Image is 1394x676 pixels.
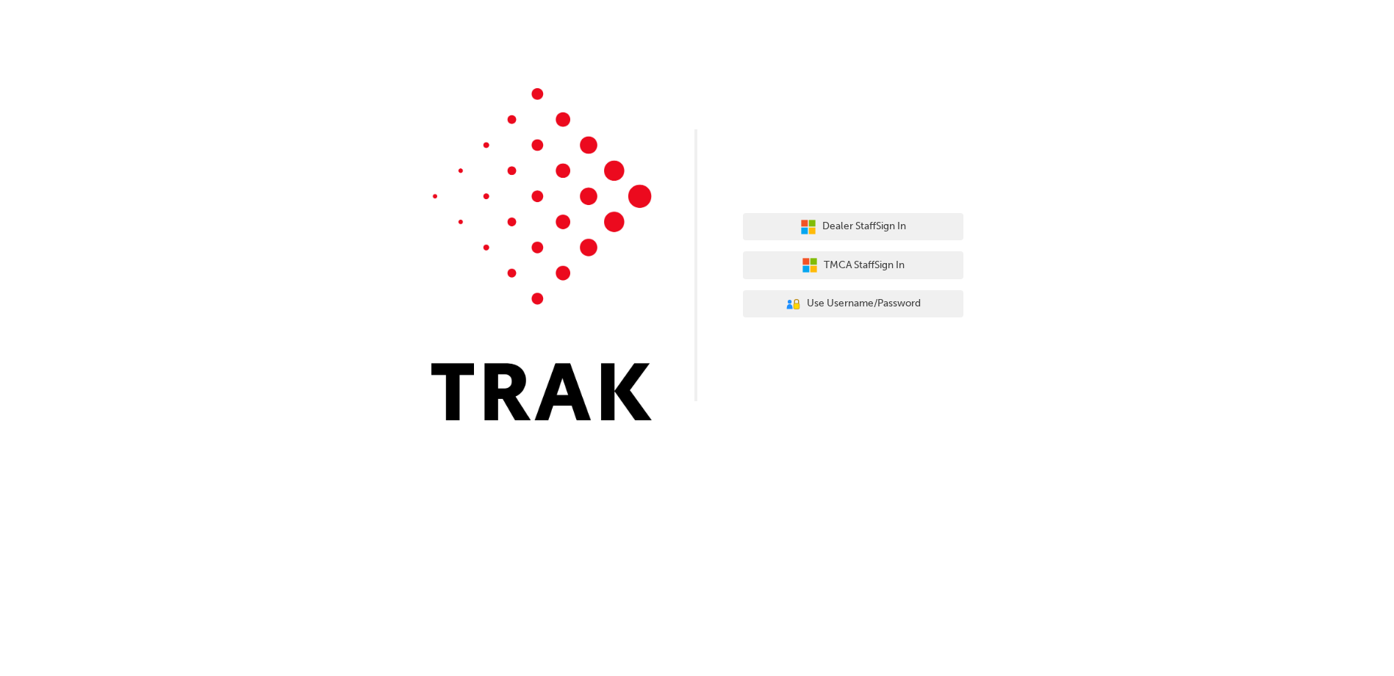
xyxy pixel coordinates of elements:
[743,213,963,241] button: Dealer StaffSign In
[743,290,963,318] button: Use Username/Password
[431,88,652,420] img: Trak
[822,218,906,235] span: Dealer Staff Sign In
[807,295,921,312] span: Use Username/Password
[824,257,905,274] span: TMCA Staff Sign In
[743,251,963,279] button: TMCA StaffSign In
